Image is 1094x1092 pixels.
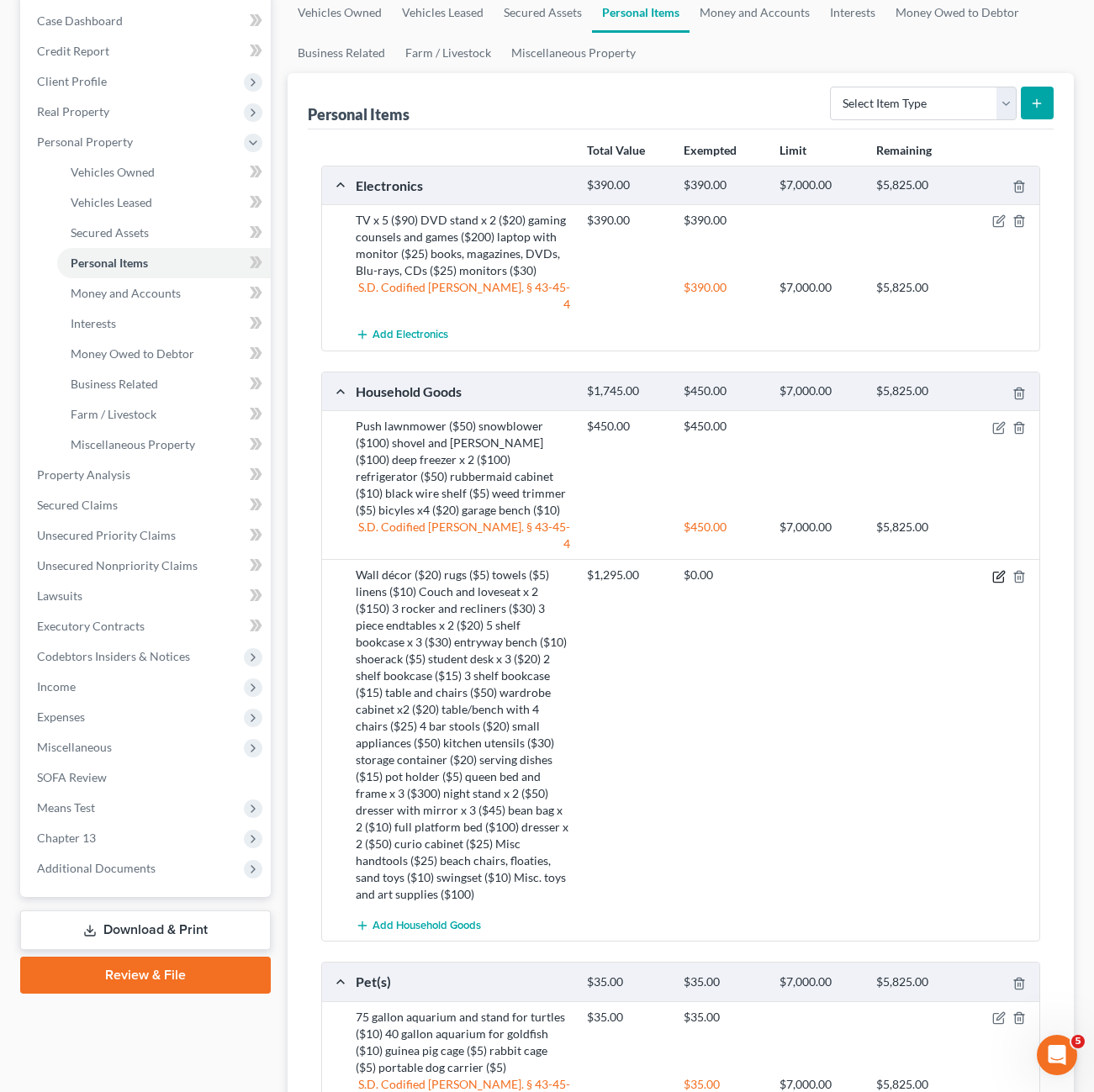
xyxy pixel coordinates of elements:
a: Farm / Livestock [395,33,501,73]
span: Add Electronics [373,329,448,342]
iframe: Intercom live chat [1037,1035,1077,1075]
div: $390.00 [675,177,772,193]
div: $5,825.00 [868,177,965,193]
div: $0.00 [675,567,772,583]
a: Vehicles Leased [57,187,271,218]
a: Download & Print [20,910,271,950]
div: 75 gallon aquarium and stand for turtles ($10) 40 gallon aquarium for goldfish ($10) guinea pig c... [347,1009,579,1076]
a: Business Related [57,369,271,399]
div: $450.00 [675,383,772,399]
div: $1,295.00 [579,567,675,583]
div: $7,000.00 [771,974,868,990]
span: Secured Assets [71,225,149,240]
span: Personal Items [71,256,148,270]
a: Unsecured Priority Claims [24,520,271,551]
button: Add Electronics [356,319,448,351]
div: $35.00 [579,974,675,990]
span: Interests [71,316,116,330]
div: $7,000.00 [771,519,868,535]
div: $1,745.00 [579,383,675,399]
div: Household Goods [347,382,579,400]
span: Add Household Goods [373,919,481,932]
a: Interests [57,309,271,339]
a: Money and Accounts [57,278,271,309]
div: $390.00 [579,177,675,193]
a: Credit Report [24,36,271,66]
div: $390.00 [675,212,772,229]
span: Codebtors Insiders & Notices [37,649,190,663]
div: S.D. Codified [PERSON_NAME]. § 43-45-4 [347,519,579,552]
span: Vehicles Leased [71,195,152,209]
div: $5,825.00 [868,383,965,399]
strong: Exempted [684,143,737,157]
div: Personal Items [308,104,410,124]
a: Personal Items [57,248,271,278]
span: Money and Accounts [71,286,181,300]
span: 5 [1071,1035,1085,1048]
span: Personal Property [37,135,133,149]
span: Secured Claims [37,498,118,512]
div: $450.00 [675,519,772,535]
span: Farm / Livestock [71,407,156,421]
span: Money Owed to Debtor [71,346,194,361]
span: Unsecured Nonpriority Claims [37,558,198,572]
span: Credit Report [37,44,109,58]
a: Vehicles Owned [57,157,271,187]
span: SOFA Review [37,770,107,784]
strong: Total Value [587,143,645,157]
span: Expenses [37,710,85,724]
div: $450.00 [675,418,772,435]
span: Vehicles Owned [71,165,155,179]
div: $5,825.00 [868,519,965,535]
span: Property Analysis [37,467,130,482]
a: Secured Claims [24,490,271,520]
strong: Limit [780,143,806,157]
div: $390.00 [675,279,772,296]
a: Miscellaneous Property [501,33,646,73]
a: Miscellaneous Property [57,430,271,460]
a: Lawsuits [24,581,271,611]
span: Executory Contracts [37,619,145,633]
div: Wall décor ($20) rugs ($5) towels ($5) linens ($10) Couch and loveseat x 2 ($150) 3 rocker and re... [347,567,579,903]
a: Secured Assets [57,218,271,248]
a: Money Owed to Debtor [57,339,271,369]
a: Unsecured Nonpriority Claims [24,551,271,581]
div: $7,000.00 [771,279,868,296]
div: $390.00 [579,212,675,229]
span: Chapter 13 [37,831,96,845]
div: $35.00 [675,974,772,990]
span: Lawsuits [37,588,82,603]
a: Review & File [20,957,271,994]
div: $35.00 [579,1009,675,1026]
span: Client Profile [37,74,107,88]
div: $450.00 [579,418,675,435]
strong: Remaining [876,143,932,157]
a: SOFA Review [24,762,271,793]
span: Miscellaneous Property [71,437,195,451]
span: Case Dashboard [37,13,123,28]
div: Push lawnmower ($50) snowblower ($100) shovel and [PERSON_NAME] ($100) deep freezer x 2 ($100) re... [347,418,579,519]
div: TV x 5 ($90) DVD stand x 2 ($20) gaming counsels and games ($200) laptop with monitor ($25) books... [347,212,579,279]
span: Income [37,679,76,694]
a: Executory Contracts [24,611,271,641]
span: Real Property [37,104,109,119]
div: $7,000.00 [771,177,868,193]
span: Unsecured Priority Claims [37,528,176,542]
span: Miscellaneous [37,740,112,754]
span: Means Test [37,800,95,815]
div: $7,000.00 [771,383,868,399]
div: $35.00 [675,1009,772,1026]
span: Additional Documents [37,861,156,875]
div: Electronics [347,177,579,194]
div: $5,825.00 [868,279,965,296]
a: Case Dashboard [24,6,271,36]
div: S.D. Codified [PERSON_NAME]. § 43-45-4 [347,279,579,313]
button: Add Household Goods [356,910,481,941]
div: Pet(s) [347,973,579,990]
div: $5,825.00 [868,974,965,990]
a: Property Analysis [24,460,271,490]
a: Business Related [288,33,395,73]
a: Farm / Livestock [57,399,271,430]
span: Business Related [71,377,158,391]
